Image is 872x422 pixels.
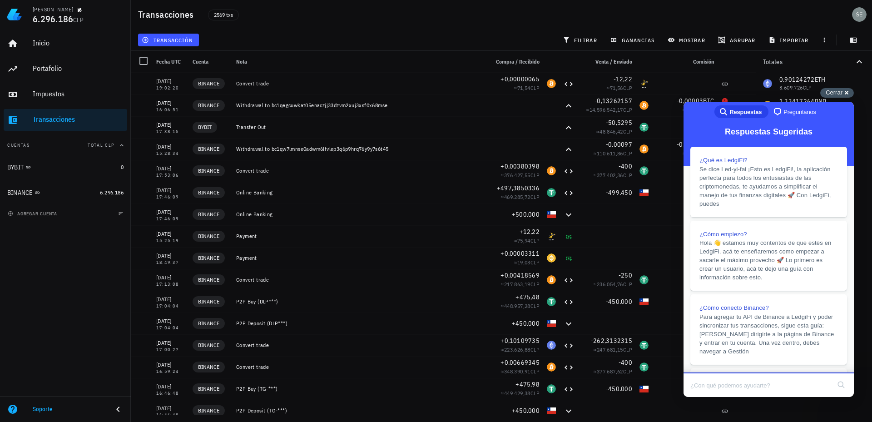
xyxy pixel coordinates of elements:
div: Totales [763,59,854,65]
span: BINANCE [198,166,219,175]
div: 17:13:08 [156,282,185,287]
div: [DATE] [156,142,185,151]
div: [DATE] [156,77,185,86]
div: 16:59:24 [156,369,185,374]
span: CLP [623,84,632,91]
div: [PERSON_NAME] [33,6,73,13]
span: BTC [703,97,714,105]
span: 6.296.186 [33,13,73,25]
span: BINANCE [198,79,219,88]
div: BTC-icon [639,144,649,154]
span: ≈ [594,150,632,157]
span: +500.000 [512,210,540,218]
div: avatar [852,7,867,22]
span: ≈ [683,106,714,113]
span: 71,56 [610,84,623,91]
div: BTC-icon [547,275,556,284]
div: [DATE] [156,360,185,369]
span: Comisión [693,58,714,65]
span: BINANCE [198,253,219,263]
button: mostrar [664,34,711,46]
span: 14.596.542,17 [590,106,623,113]
button: importar [764,34,814,46]
div: Compra / Recibido [485,51,543,73]
div: [DATE] [156,382,185,391]
span: BINANCE [198,406,219,415]
div: 15:25:19 [156,238,185,243]
span: ≈ [501,281,540,288]
div: [DATE] [156,208,185,217]
div: 19:02:20 [156,86,185,90]
span: CLP [623,368,632,375]
span: Nota [236,58,247,65]
div: 17:46:09 [156,195,185,199]
span: CLP [623,128,632,135]
span: ≈ [607,84,632,91]
div: [DATE] [156,251,185,260]
div: Soporte [33,406,105,413]
span: CLP [530,390,540,397]
div: CLP-icon [547,406,556,415]
span: -0,13262157 [595,97,632,105]
div: BINANCE [7,189,33,197]
span: 377.687,62 [597,368,623,375]
span: ≈ [501,172,540,179]
span: CLP [623,106,632,113]
span: -12,22 [614,75,633,83]
span: CLP [530,303,540,309]
span: BYBIT [198,123,212,132]
span: -262,3132315 [591,337,632,345]
span: Fecha UTC [156,58,181,65]
div: Comisión [652,51,718,73]
span: 217.863,19 [504,281,530,288]
span: Cuenta [193,58,208,65]
h1: Transacciones [138,7,197,22]
span: ≈ [501,346,540,353]
div: Online Banking [236,189,481,196]
div: [DATE] [156,273,185,282]
span: 376.427,55 [504,172,530,179]
span: CLP [530,84,540,91]
span: ≈ [683,150,714,157]
div: USDT-icon [639,275,649,284]
span: ≈ [594,346,632,353]
span: BINANCE [198,210,219,219]
span: +0,00000065 [500,75,540,83]
span: -250 [619,271,632,279]
div: BTC-icon [547,166,556,175]
div: [DATE] [156,404,185,413]
span: filtrar [565,36,597,44]
span: CLP [530,172,540,179]
span: +0,00669345 [500,358,540,367]
div: P2P Deposit (TG-***) [236,407,481,414]
span: BINANCE [198,384,219,393]
span: 377.402,36 [597,172,623,179]
span: ≈ [514,259,540,266]
button: Cerrar [820,88,854,98]
div: CLP-icon [547,210,556,219]
div: Payment [236,233,481,240]
span: CLP [530,259,540,266]
span: BINANCE [198,188,219,197]
span: 247.681,15 [597,346,623,353]
span: -0,00003 [677,140,703,149]
div: P2P Buy (DLP***) [236,298,481,305]
span: 236.054,76 [597,281,623,288]
span: -450.000 [606,385,632,393]
span: CLP [530,346,540,353]
span: BINANCE [198,144,219,154]
div: Venta / Enviado [578,51,636,73]
div: USDT-icon [547,188,556,197]
span: ≈ [514,84,540,91]
div: BANANAS31-icon [639,79,649,88]
span: CLP [623,150,632,157]
div: CLP-icon [639,188,649,197]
